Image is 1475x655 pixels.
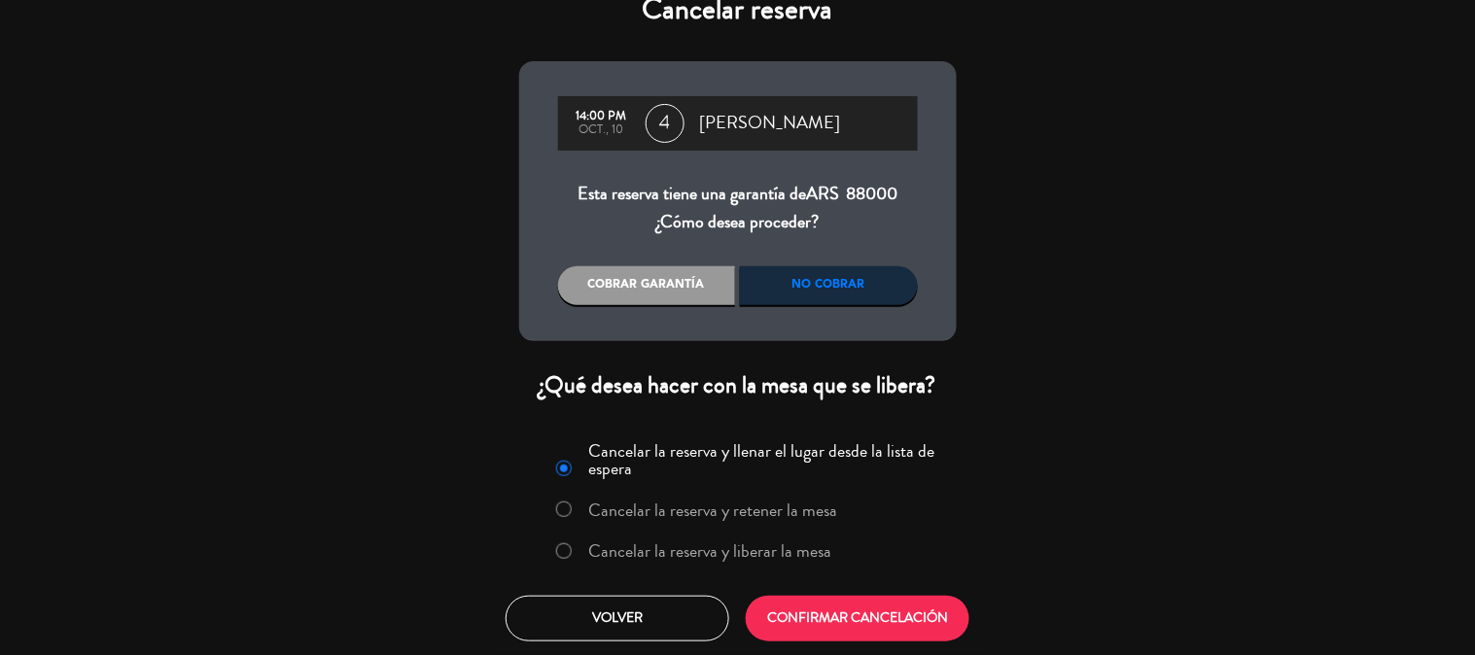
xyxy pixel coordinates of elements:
div: oct., 10 [568,123,636,137]
button: Volver [506,596,729,641]
div: Esta reserva tiene una garantía de ¿Cómo desea proceder? [558,180,918,237]
span: ARS [806,181,839,206]
div: 14:00 PM [568,110,636,123]
span: 88000 [846,181,897,206]
button: CONFIRMAR CANCELACIÓN [746,596,969,641]
label: Cancelar la reserva y retener la mesa [588,501,837,519]
label: Cancelar la reserva y liberar la mesa [588,542,831,560]
div: ¿Qué desea hacer con la mesa que se libera? [519,370,957,400]
label: Cancelar la reserva y llenar el lugar desde la lista de espera [588,442,944,477]
div: Cobrar garantía [558,266,736,305]
div: No cobrar [740,266,918,305]
span: [PERSON_NAME] [700,109,841,138]
span: 4 [646,104,685,143]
